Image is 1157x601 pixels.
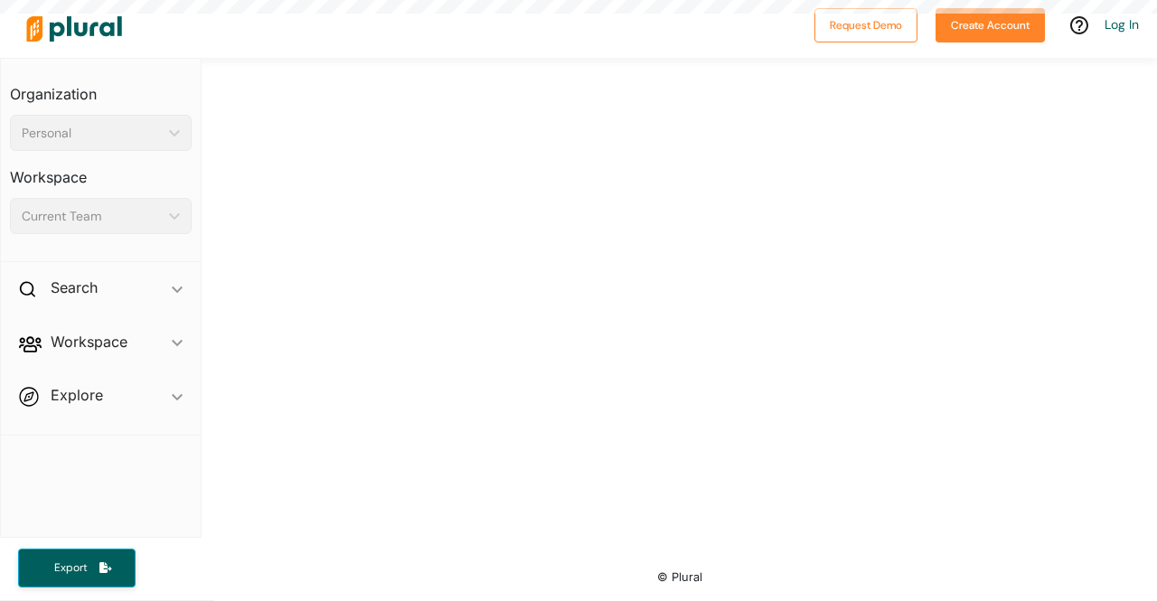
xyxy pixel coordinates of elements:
button: Request Demo [814,8,917,42]
div: Current Team [22,207,162,226]
div: Personal [22,124,162,143]
h3: Workspace [10,151,192,191]
button: Export [18,549,136,587]
h3: Organization [10,68,192,108]
a: Create Account [936,14,1045,33]
a: Request Demo [814,14,917,33]
small: © Plural [657,570,702,584]
span: Export [42,560,99,576]
a: Log In [1105,16,1139,33]
button: Create Account [936,8,1045,42]
h2: Search [51,277,98,297]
